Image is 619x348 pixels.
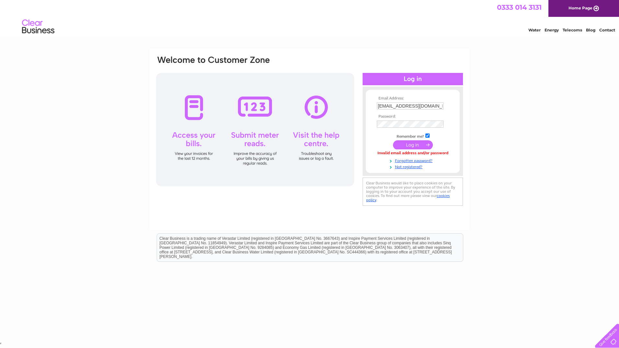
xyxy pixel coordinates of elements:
[375,114,450,119] th: Password:
[377,157,450,163] a: Forgotten password?
[375,96,450,101] th: Email Address:
[545,28,559,32] a: Energy
[366,193,450,202] a: cookies policy
[375,133,450,139] td: Remember me?
[528,28,541,32] a: Water
[563,28,582,32] a: Telecoms
[497,3,542,11] a: 0333 014 3131
[586,28,595,32] a: Blog
[22,17,55,37] img: logo.png
[599,28,615,32] a: Contact
[363,178,463,206] div: Clear Business would like to place cookies on your computer to improve your experience of the sit...
[377,151,449,156] div: Invalid email address and/or password
[393,140,433,149] input: Submit
[377,163,450,169] a: Not registered?
[157,4,463,31] div: Clear Business is a trading name of Verastar Limited (registered in [GEOGRAPHIC_DATA] No. 3667643...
